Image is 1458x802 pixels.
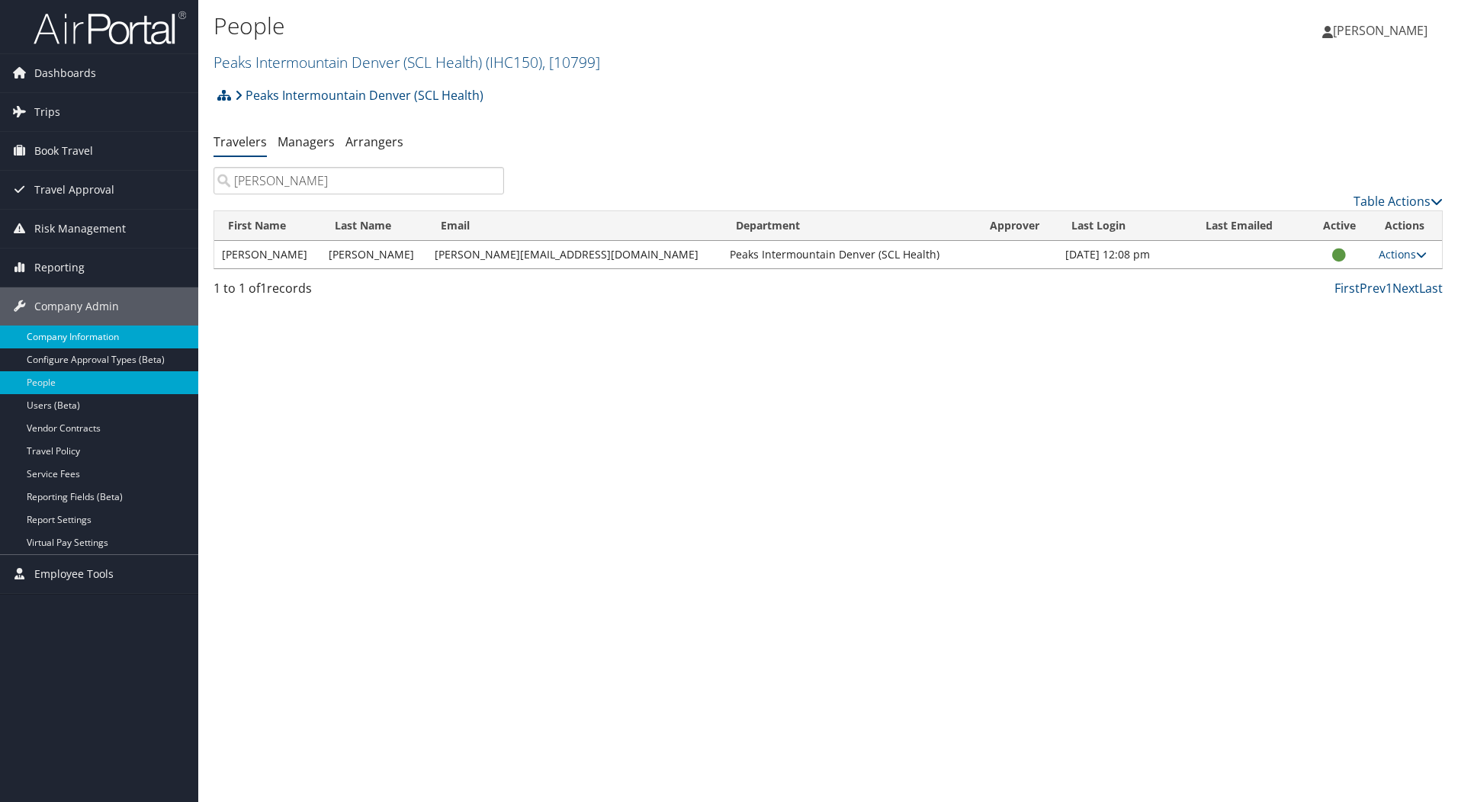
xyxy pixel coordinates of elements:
[1371,211,1442,241] th: Actions
[1058,211,1193,241] th: Last Login: activate to sort column ascending
[34,287,119,326] span: Company Admin
[260,280,267,297] span: 1
[214,167,504,194] input: Search
[214,10,1033,42] h1: People
[1360,280,1386,297] a: Prev
[34,555,114,593] span: Employee Tools
[486,52,542,72] span: ( IHC150 )
[34,210,126,248] span: Risk Management
[214,133,267,150] a: Travelers
[427,211,722,241] th: Email: activate to sort column ascending
[214,211,321,241] th: First Name: activate to sort column ascending
[1307,211,1371,241] th: Active: activate to sort column ascending
[542,52,600,72] span: , [ 10799 ]
[1419,280,1443,297] a: Last
[1334,280,1360,297] a: First
[1379,247,1427,261] a: Actions
[1333,22,1427,39] span: [PERSON_NAME]
[214,52,600,72] a: Peaks Intermountain Denver (SCL Health)
[34,249,85,287] span: Reporting
[235,80,483,111] a: Peaks Intermountain Denver (SCL Health)
[722,211,976,241] th: Department: activate to sort column ascending
[34,171,114,209] span: Travel Approval
[1058,241,1193,268] td: [DATE] 12:08 pm
[214,241,321,268] td: [PERSON_NAME]
[427,241,722,268] td: [PERSON_NAME][EMAIL_ADDRESS][DOMAIN_NAME]
[1386,280,1392,297] a: 1
[345,133,403,150] a: Arrangers
[1322,8,1443,53] a: [PERSON_NAME]
[278,133,335,150] a: Managers
[34,54,96,92] span: Dashboards
[976,211,1058,241] th: Approver
[1354,193,1443,210] a: Table Actions
[1392,280,1419,297] a: Next
[34,93,60,131] span: Trips
[34,10,186,46] img: airportal-logo.png
[1192,211,1307,241] th: Last Emailed: activate to sort column ascending
[321,241,428,268] td: [PERSON_NAME]
[34,132,93,170] span: Book Travel
[321,211,428,241] th: Last Name: activate to sort column descending
[214,279,504,305] div: 1 to 1 of records
[722,241,976,268] td: Peaks Intermountain Denver (SCL Health)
